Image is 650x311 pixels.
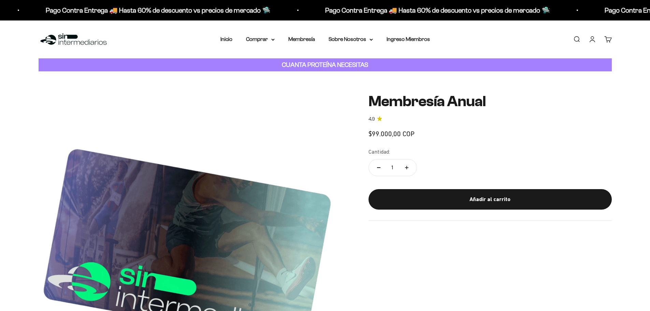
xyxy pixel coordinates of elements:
div: Añadir al carrito [382,195,598,204]
span: 4.9 [369,115,375,123]
summary: Sobre Nosotros [329,35,373,44]
strong: CUANTA PROTEÍNA NECESITAS [282,61,368,68]
a: Inicio [220,36,232,42]
sale-price: $99.000,00 COP [369,128,415,139]
a: 4.94.9 de 5.0 estrellas [369,115,612,123]
button: Añadir al carrito [369,189,612,210]
p: Pago Contra Entrega 🚚 Hasta 60% de descuento vs precios de mercado 🛸 [46,5,271,16]
button: Reducir cantidad [369,159,389,176]
label: Cantidad: [369,147,390,156]
button: Aumentar cantidad [397,159,417,176]
h1: Membresía Anual [369,93,612,110]
a: Membresía [288,36,315,42]
p: Pago Contra Entrega 🚚 Hasta 60% de descuento vs precios de mercado 🛸 [325,5,550,16]
a: Ingreso Miembros [387,36,430,42]
summary: Comprar [246,35,275,44]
